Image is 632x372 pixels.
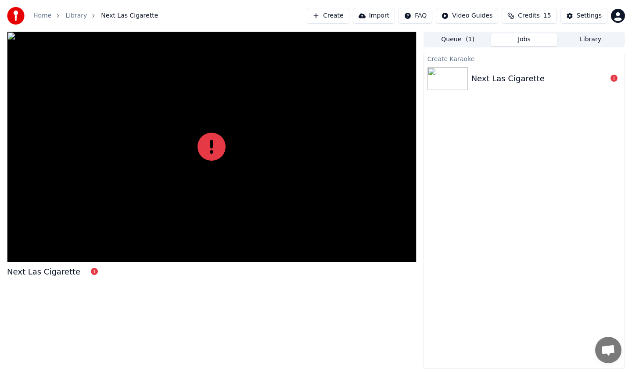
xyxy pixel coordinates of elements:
button: Credits15 [502,8,557,24]
nav: breadcrumb [33,11,158,20]
button: Video Guides [436,8,498,24]
button: Library [557,33,624,46]
div: Open chat [595,337,621,363]
button: Create [307,8,349,24]
button: Jobs [491,33,557,46]
button: Queue [425,33,491,46]
button: Settings [560,8,607,24]
div: Create Karaoke [424,53,625,64]
span: Credits [518,11,539,20]
a: Library [65,11,87,20]
a: Home [33,11,51,20]
div: Next Las Cigarette [7,266,80,278]
div: Next Las Cigarette [471,72,545,85]
span: 15 [543,11,551,20]
button: Import [353,8,395,24]
img: youka [7,7,25,25]
div: Settings [577,11,602,20]
span: Next Las Cigarette [101,11,158,20]
button: FAQ [399,8,432,24]
span: ( 1 ) [466,35,474,44]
